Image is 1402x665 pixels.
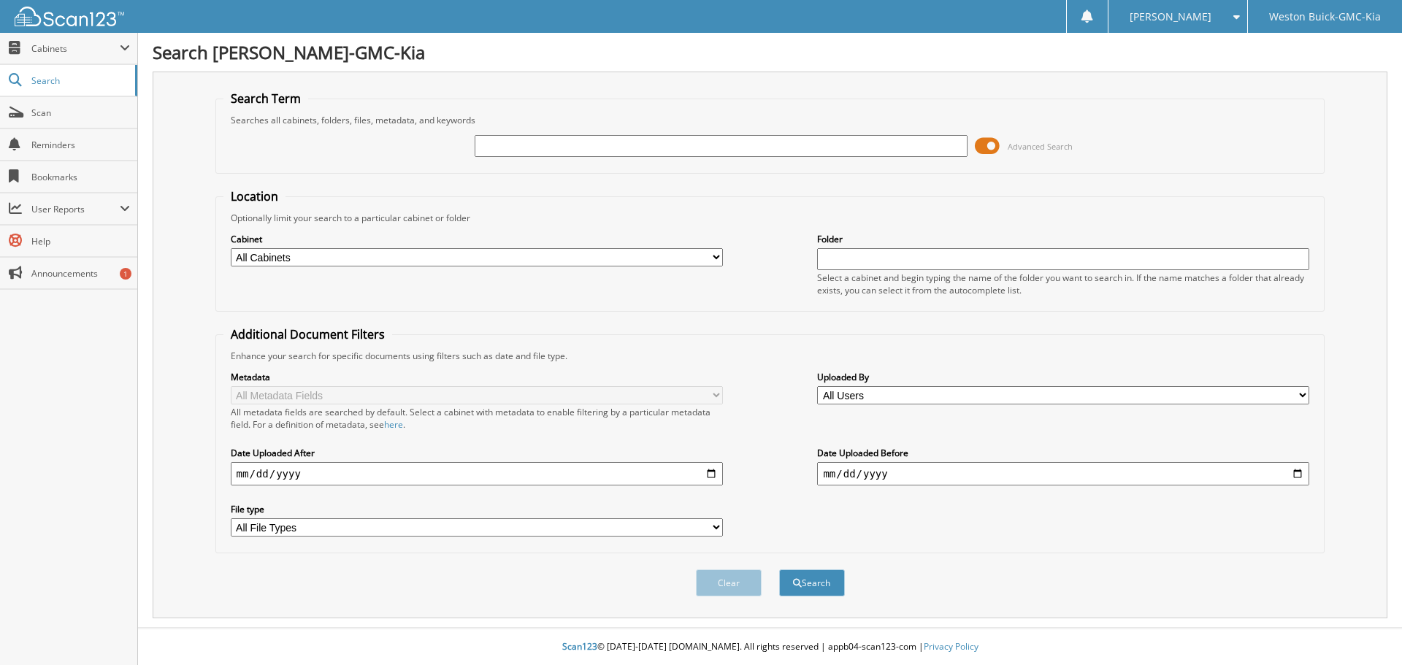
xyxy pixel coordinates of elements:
label: Cabinet [231,233,723,245]
label: Folder [817,233,1309,245]
div: Optionally limit your search to a particular cabinet or folder [223,212,1317,224]
span: Bookmarks [31,171,130,183]
h1: Search [PERSON_NAME]-GMC-Kia [153,40,1387,64]
span: Search [31,74,128,87]
div: All metadata fields are searched by default. Select a cabinet with metadata to enable filtering b... [231,406,723,431]
button: Clear [696,569,762,596]
div: Searches all cabinets, folders, files, metadata, and keywords [223,114,1317,126]
img: scan123-logo-white.svg [15,7,124,26]
div: Enhance your search for specific documents using filters such as date and file type. [223,350,1317,362]
label: Date Uploaded After [231,447,723,459]
legend: Location [223,188,286,204]
span: Cabinets [31,42,120,55]
input: start [231,462,723,485]
span: [PERSON_NAME] [1130,12,1211,21]
div: © [DATE]-[DATE] [DOMAIN_NAME]. All rights reserved | appb04-scan123-com | [138,629,1402,665]
label: Metadata [231,371,723,383]
legend: Search Term [223,91,308,107]
div: Select a cabinet and begin typing the name of the folder you want to search in. If the name match... [817,272,1309,296]
a: Privacy Policy [924,640,978,653]
input: end [817,462,1309,485]
span: User Reports [31,203,120,215]
legend: Additional Document Filters [223,326,392,342]
div: 1 [120,268,131,280]
span: Advanced Search [1008,141,1073,152]
label: Uploaded By [817,371,1309,383]
span: Scan [31,107,130,119]
span: Scan123 [562,640,597,653]
span: Announcements [31,267,130,280]
label: Date Uploaded Before [817,447,1309,459]
span: Help [31,235,130,247]
a: here [384,418,403,431]
span: Weston Buick-GMC-Kia [1269,12,1381,21]
span: Reminders [31,139,130,151]
label: File type [231,503,723,515]
button: Search [779,569,845,596]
